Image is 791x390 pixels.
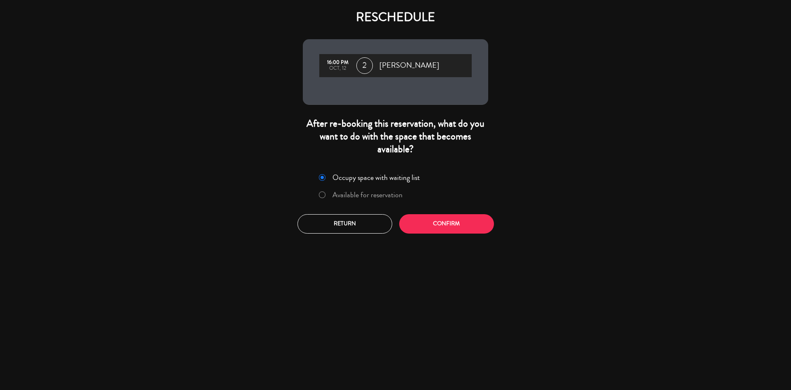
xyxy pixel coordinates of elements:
[323,66,352,71] div: Oct, 12
[303,117,488,156] div: After re-booking this reservation, what do you want to do with the space that becomes available?
[399,214,494,234] button: Confirm
[332,174,420,181] label: Occupy space with waiting list
[297,214,392,234] button: Return
[303,10,488,25] h4: RESCHEDULE
[379,59,439,72] span: [PERSON_NAME]
[323,60,352,66] div: 16:00 PM
[332,191,403,199] label: Available for reservation
[356,57,373,74] span: 2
